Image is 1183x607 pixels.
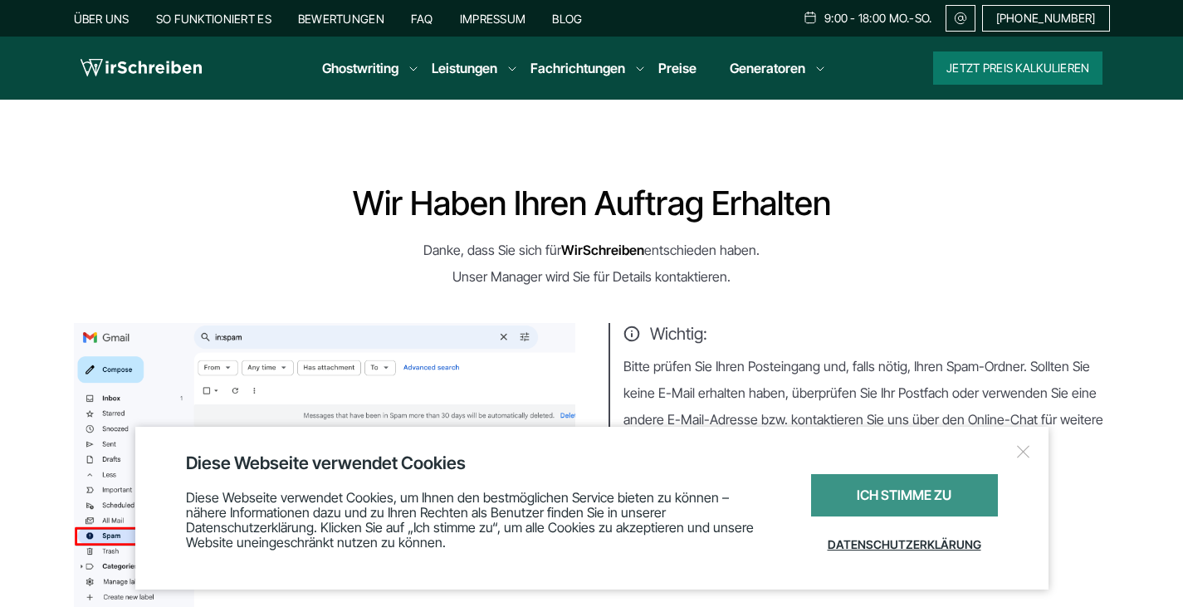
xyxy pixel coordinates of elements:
a: Preise [658,60,697,76]
a: Impressum [460,12,526,26]
img: Email [953,12,968,25]
a: Leistungen [432,58,497,78]
div: Diese Webseite verwendet Cookies [186,452,998,474]
strong: WirSchreiben [561,242,644,258]
a: Über uns [74,12,130,26]
a: Bewertungen [298,12,384,26]
a: FAQ [411,12,433,26]
a: Generatoren [730,58,805,78]
a: Datenschutzerklärung [811,525,998,565]
span: [PHONE_NUMBER] [996,12,1096,25]
span: 9:00 - 18:00 Mo.-So. [824,12,932,25]
img: logo wirschreiben [81,56,202,81]
div: Ich stimme zu [811,474,998,516]
img: Schedule [803,11,818,24]
h1: Wir haben Ihren Auftrag erhalten [74,187,1110,220]
span: Wichtig: [623,323,1110,345]
a: [PHONE_NUMBER] [982,5,1110,32]
p: Danke, dass Sie sich für entschieden haben. [74,237,1110,263]
a: Fachrichtungen [530,58,625,78]
a: So funktioniert es [156,12,271,26]
p: Bitte prüfen Sie Ihren Posteingang und, falls nötig, Ihren Spam-Ordner. Sollten Sie keine E-Mail ... [623,353,1110,459]
button: Jetzt Preis kalkulieren [933,51,1102,85]
div: Diese Webseite verwendet Cookies, um Ihnen den bestmöglichen Service bieten zu können – nähere In... [186,474,770,565]
a: Blog [552,12,582,26]
a: Ghostwriting [322,58,398,78]
p: Unser Manager wird Sie für Details kontaktieren. [74,263,1110,290]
